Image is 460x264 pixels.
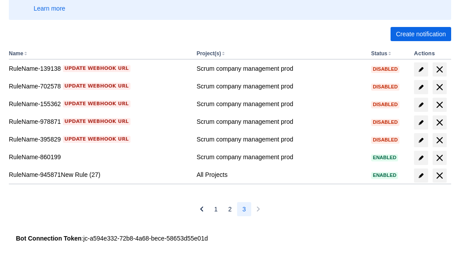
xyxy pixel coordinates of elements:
[410,48,451,60] th: Actions
[371,67,399,72] span: Disabled
[9,50,23,57] button: Name
[195,202,209,216] button: Previous
[371,120,399,125] span: Disabled
[65,100,129,107] span: Update webhook URL
[34,4,65,13] a: Learn more
[371,138,399,142] span: Disabled
[434,135,445,145] span: delete
[196,99,364,108] div: Scrum company management prod
[9,64,189,73] div: RuleName-139138
[418,66,425,73] span: edit
[65,65,129,72] span: Update webhook URL
[371,102,399,107] span: Disabled
[418,172,425,179] span: edit
[65,118,129,125] span: Update webhook URL
[418,119,425,126] span: edit
[371,84,399,89] span: Disabled
[223,202,237,216] button: Page 2
[418,154,425,161] span: edit
[209,202,223,216] button: Page 1
[371,173,398,178] span: Enabled
[251,202,265,216] button: Next
[9,153,189,161] div: RuleName-860199
[434,82,445,92] span: delete
[196,50,221,57] button: Project(s)
[9,170,189,179] div: RuleName-945871New Rule (27)
[195,202,265,216] nav: Pagination
[16,234,444,243] div: : jc-a594e332-72b8-4a68-bece-58653d55e01d
[391,27,451,41] button: Create notification
[16,235,81,242] strong: Bot Connection Token
[396,27,446,41] span: Create notification
[65,136,129,143] span: Update webhook URL
[237,202,251,216] button: Page 3
[9,135,189,144] div: RuleName-395829
[196,153,364,161] div: Scrum company management prod
[65,83,129,90] span: Update webhook URL
[214,202,218,216] span: 1
[434,153,445,163] span: delete
[196,82,364,91] div: Scrum company management prod
[9,82,189,91] div: RuleName-702578
[418,137,425,144] span: edit
[242,202,246,216] span: 3
[434,99,445,110] span: delete
[418,101,425,108] span: edit
[196,135,364,144] div: Scrum company management prod
[371,155,398,160] span: Enabled
[434,64,445,75] span: delete
[9,99,189,108] div: RuleName-155362
[434,170,445,181] span: delete
[9,117,189,126] div: RuleName-978871
[434,117,445,128] span: delete
[196,170,364,179] div: All Projects
[196,117,364,126] div: Scrum company management prod
[371,50,387,57] button: Status
[228,202,232,216] span: 2
[196,64,364,73] div: Scrum company management prod
[418,84,425,91] span: edit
